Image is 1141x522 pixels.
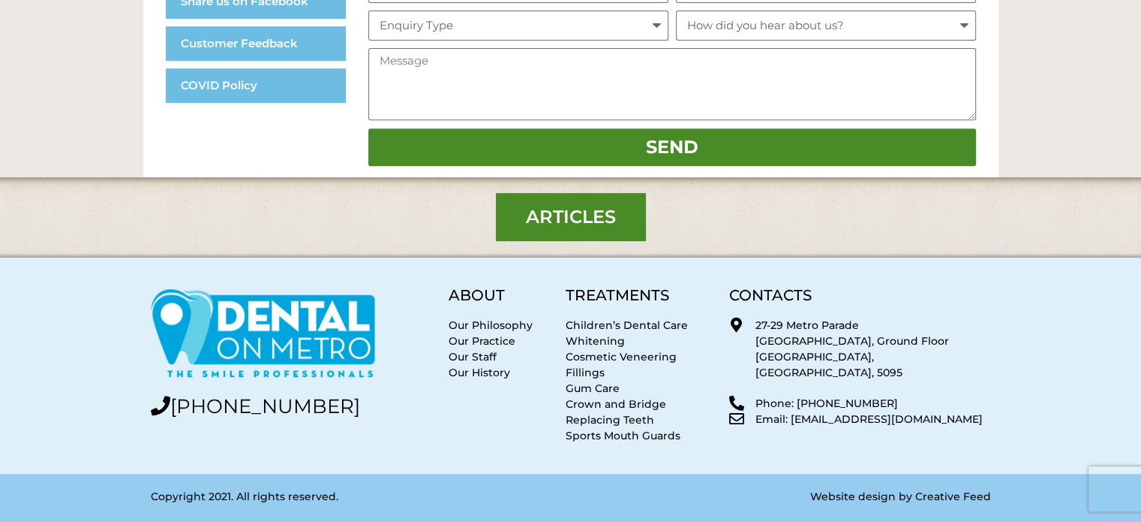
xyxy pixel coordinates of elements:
a: Cosmetic Veneering [566,350,677,364]
p: 27-29 Metro Parade [GEOGRAPHIC_DATA], Ground Floor [GEOGRAPHIC_DATA], [GEOGRAPHIC_DATA], 5095 [755,318,990,381]
img: Dental on Metro [151,288,376,381]
button: Send [368,128,976,166]
a: Our History [448,366,509,379]
span: Articles [526,208,616,226]
a: Our Practice [448,334,515,348]
a: Crown and Bridge [566,397,666,411]
p: Copyright 2021. All rights reserved. [151,489,563,505]
h5: TREATMENTS [566,288,714,303]
a: [PHONE_NUMBER] [151,394,360,418]
a: Sports Mouth Guards [566,429,680,442]
a: Articles [496,193,646,241]
a: Fillings [566,366,605,379]
a: COVID Policy [166,68,346,103]
p: Phone: [PHONE_NUMBER] [755,396,990,412]
a: Gum Care [566,382,620,395]
span: Send [646,138,698,156]
a: Our Staff [448,350,496,364]
a: Children’s Dental Care [566,318,688,332]
a: Our Philosophy [448,318,532,332]
a: Replacing Teeth [566,413,654,427]
a: Whitening [566,334,625,348]
p: Email: [EMAIL_ADDRESS][DOMAIN_NAME] [755,412,990,427]
a: Customer Feedback [166,26,346,61]
h5: ABOUT [448,288,551,303]
h5: CONTACTS [729,288,990,303]
p: Website design by Creative Feed [578,489,991,505]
